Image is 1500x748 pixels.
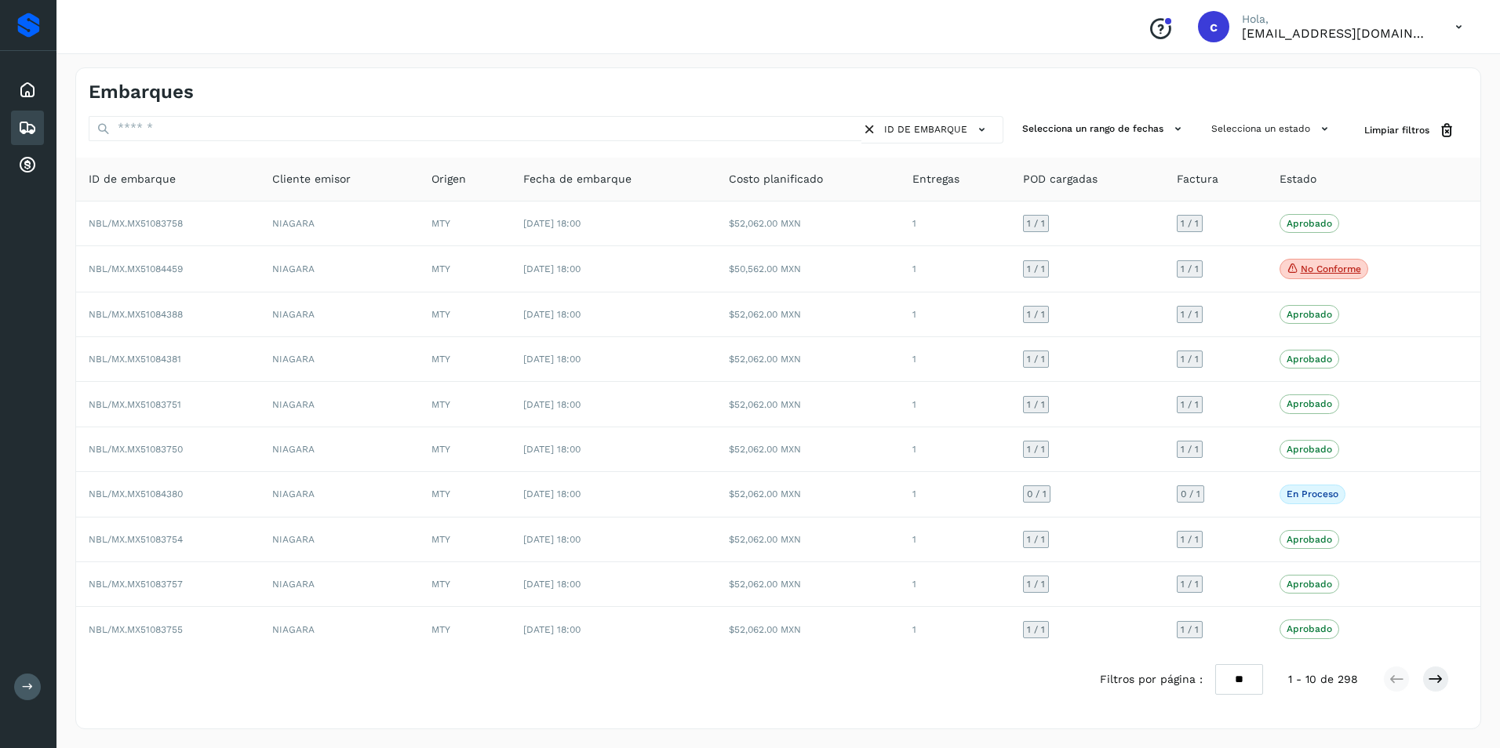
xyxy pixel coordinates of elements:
span: 1 / 1 [1027,535,1045,544]
span: 1 / 1 [1027,219,1045,228]
td: 1 [900,472,1011,517]
span: 1 / 1 [1181,264,1199,274]
span: [DATE] 18:00 [523,309,581,320]
span: NBL/MX.MX51083750 [89,444,183,455]
p: Aprobado [1287,623,1332,634]
td: MTY [419,382,511,427]
td: 1 [900,337,1011,382]
td: $52,062.00 MXN [716,202,900,246]
p: Aprobado [1287,354,1332,365]
div: Cuentas por cobrar [11,148,44,183]
span: NBL/MX.MX51083751 [89,399,181,410]
span: Costo planificado [729,171,823,187]
td: MTY [419,472,511,517]
td: MTY [419,562,511,607]
td: $52,062.00 MXN [716,472,900,517]
h4: Embarques [89,81,194,103]
span: 1 / 1 [1181,535,1199,544]
span: 1 / 1 [1181,445,1199,454]
span: [DATE] 18:00 [523,399,581,410]
td: 1 [900,607,1011,651]
td: $52,062.00 MXN [716,337,900,382]
span: NBL/MX.MX51084380 [89,488,183,499]
span: [DATE] 18:00 [523,488,581,499]
span: NBL/MX.MX51084381 [89,354,181,365]
span: 1 / 1 [1027,445,1045,454]
td: $52,062.00 MXN [716,292,900,337]
span: NBL/MX.MX51083758 [89,218,183,229]
span: 1 / 1 [1181,625,1199,634]
span: 0 / 1 [1027,489,1047,499]
td: $52,062.00 MXN [716,517,900,562]
span: Cliente emisor [272,171,351,187]
td: MTY [419,337,511,382]
span: [DATE] 18:00 [523,444,581,455]
div: Inicio [11,73,44,107]
td: MTY [419,202,511,246]
span: Filtros por página : [1100,671,1203,688]
td: NIAGARA [260,517,419,562]
span: Entregas [912,171,959,187]
td: 1 [900,517,1011,562]
td: NIAGARA [260,562,419,607]
td: 1 [900,202,1011,246]
p: Aprobado [1287,579,1332,590]
span: 1 / 1 [1181,219,1199,228]
td: 1 [900,292,1011,337]
td: MTY [419,607,511,651]
td: MTY [419,517,511,562]
span: 1 / 1 [1027,400,1045,409]
span: Factura [1177,171,1218,187]
span: 1 / 1 [1181,310,1199,319]
span: ID de embarque [89,171,176,187]
p: Aprobado [1287,534,1332,545]
span: [DATE] 18:00 [523,579,581,590]
span: Estado [1280,171,1316,187]
td: 1 [900,562,1011,607]
p: Hola, [1242,13,1430,26]
span: [DATE] 18:00 [523,354,581,365]
button: Limpiar filtros [1352,116,1468,145]
span: 1 / 1 [1027,579,1045,589]
span: [DATE] 18:00 [523,624,581,635]
td: MTY [419,427,511,472]
p: cuentasxcobrar@readysolutions.com.mx [1242,26,1430,41]
button: Selecciona un estado [1205,116,1339,142]
td: 1 [900,246,1011,292]
div: Embarques [11,111,44,145]
span: 1 / 1 [1027,354,1045,364]
span: Origen [431,171,466,187]
button: Selecciona un rango de fechas [1016,116,1192,142]
td: 1 [900,427,1011,472]
span: 1 / 1 [1027,625,1045,634]
button: ID de embarque [878,117,996,143]
span: 1 / 1 [1027,310,1045,319]
span: Limpiar filtros [1364,123,1429,137]
span: 1 / 1 [1181,354,1199,364]
span: 0 / 1 [1181,489,1200,499]
td: $52,062.00 MXN [716,427,900,472]
td: NIAGARA [260,382,419,427]
td: $52,062.00 MXN [716,607,900,651]
span: 1 / 1 [1181,400,1199,409]
td: 1 [900,382,1011,427]
p: Aprobado [1287,218,1332,229]
span: NBL/MX.MX51083754 [89,534,183,545]
p: No conforme [1301,263,1361,274]
td: $52,062.00 MXN [716,382,900,427]
p: Aprobado [1287,309,1332,320]
td: MTY [419,292,511,337]
td: NIAGARA [260,472,419,517]
td: $50,562.00 MXN [716,246,900,292]
span: ID de embarque [884,122,967,136]
span: 1 / 1 [1027,264,1045,274]
span: 1 / 1 [1181,579,1199,589]
span: [DATE] 18:00 [523,263,581,274]
span: NBL/MX.MX51083755 [89,624,183,635]
td: NIAGARA [260,292,419,337]
td: $52,062.00 MXN [716,562,900,607]
span: NBL/MX.MX51084388 [89,309,183,320]
td: MTY [419,246,511,292]
td: NIAGARA [260,427,419,472]
span: 1 - 10 de 298 [1288,671,1358,688]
